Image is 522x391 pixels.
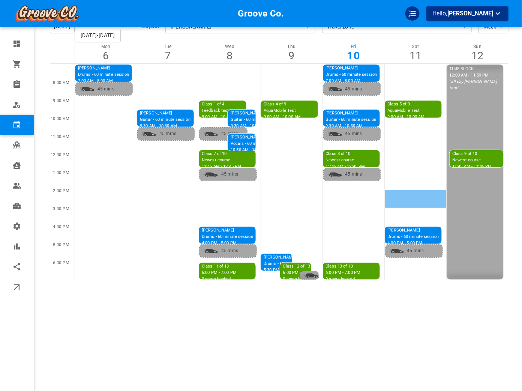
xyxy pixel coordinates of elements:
button: [DATE]-[DATE] [75,29,121,42]
p: 11:45 AM - 12:45 PM [202,164,241,170]
p: 45 mins [327,85,362,93]
p: 12:00 AM - 11:59 PM [450,72,501,79]
button: Hello,[PERSON_NAME] [426,6,508,21]
p: Vocals - 60 minute session [231,141,282,147]
div: QuickStart Guide [405,6,420,21]
p: Class 12 of 13 [283,263,318,270]
p: 11:45 AM - 12:45 PM [453,164,492,170]
p: 10:50 AM - 11:50 AM [231,147,282,153]
p: [PERSON_NAME] [78,65,129,72]
p: [PERSON_NAME] [202,227,253,234]
div: 9 [261,49,322,62]
p: [PERSON_NAME] [231,134,282,141]
p: 45 mins [388,247,424,255]
p: Class 8 of 10 [326,151,365,157]
span: 8:00 AM [53,80,69,85]
p: Drums - 60 minute session [202,234,253,240]
span: 10:00 AM [51,116,69,121]
p: 6:00 PM - 7:00 PM [326,270,361,276]
p: 7:00 AM - 8:00 AM [326,78,377,84]
p: Sat [385,44,447,49]
p: 4:00 PM - 5:00 PM [202,240,253,247]
span: 9:00 AM [53,98,69,103]
p: Wed [199,44,261,49]
p: 6:00 PM - 7:00 PM [283,270,318,276]
p: TIME BLOCK [450,66,501,72]
p: Tue [137,44,199,49]
p: Guitar - 60 minute session [231,117,281,123]
p: Newest course [202,157,241,164]
p: 45 mins [202,130,238,138]
span: 1:00 PM [53,170,69,175]
div: 12 [447,49,508,62]
div: 6 [75,49,137,62]
p: 9:30 AM - 10:30 AM [326,123,376,129]
p: 0 spots booked [202,276,237,283]
span: 5:00 PM [53,242,69,247]
p: Class 9 of 10 [453,151,492,157]
span: 12:00 PM [51,152,69,157]
span: [PERSON_NAME] [447,10,493,17]
p: Drums - 60 minute session [326,72,377,78]
p: Guitar - 60 minute session [326,117,376,123]
span: 6:00 PM [53,260,69,265]
p: Class 13 of 13 [326,263,361,270]
p: Guitar - 60 minute session [140,117,190,123]
span: 4:00 PM [53,224,69,229]
p: 9:30 AM - 10:30 AM [140,123,190,129]
p: 45 mins [303,272,339,280]
p: 45 mins [79,85,114,93]
p: Fri [322,44,384,49]
p: 45 mins [202,247,238,255]
div: 7 [137,49,199,62]
p: Class 7 of 10 [202,151,241,157]
p: Drums - 60 minute session [264,261,315,267]
p: Newest course [453,157,492,164]
p: 45 mins [141,130,176,138]
p: [PERSON_NAME] [326,65,377,72]
p: 45 mins [327,130,362,138]
p: 45 mins [202,171,238,179]
div: 8 [199,49,261,62]
i: "all day [PERSON_NAME] test" [450,79,497,90]
span: 3:00 PM [53,206,69,211]
p: Class 4 of 9 [264,101,301,108]
p: [PERSON_NAME] [140,110,190,117]
p: Sun [447,44,508,49]
p: 11:45 AM - 12:45 PM [326,164,365,170]
p: [PERSON_NAME] [326,110,376,117]
p: 7:00 AM - 8:00 AM [78,78,129,84]
p: 0 spots booked [283,276,318,283]
p: 9:00 AM - 10:00 AM [388,114,426,120]
p: Drums - 60 minute session [78,72,129,78]
p: [PERSON_NAME] [231,110,281,117]
p: 6:00 PM - 7:00 PM [202,270,237,276]
p: Class 5 of 9 [388,101,426,108]
div: 10 [322,49,384,62]
p: 0 spots booked [326,276,361,283]
p: Class 11 of 13 [202,263,237,270]
p: Class 1 of 4 [202,101,240,108]
p: [PERSON_NAME] [388,227,439,234]
p: Feedback test [202,108,240,114]
span: 11:00 AM [51,134,69,139]
h6: Groove Co. [238,6,284,21]
span: 2:00 PM [53,188,69,193]
p: 9:00 AM - 10:00 AM [264,114,301,120]
p: 4:00 PM - 5:00 PM [388,240,439,247]
p: Newest course [326,157,365,164]
p: Hello, [432,9,502,18]
p: AquaMobile Test [388,108,426,114]
p: 5:30 PM - 6:30 PM [264,267,315,274]
p: 9:30 AM - 10:30 AM [231,123,281,129]
div: 11 [385,49,447,62]
p: Drums - 60 minute session [388,234,439,240]
p: Thu [261,44,322,49]
p: Mon [75,44,137,49]
img: company-logo [13,4,79,23]
p: 9:00 AM - 10:00 AM [202,114,240,120]
p: 45 mins [327,171,362,179]
p: [PERSON_NAME] [264,254,315,261]
p: AquaMobile Test [264,108,301,114]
